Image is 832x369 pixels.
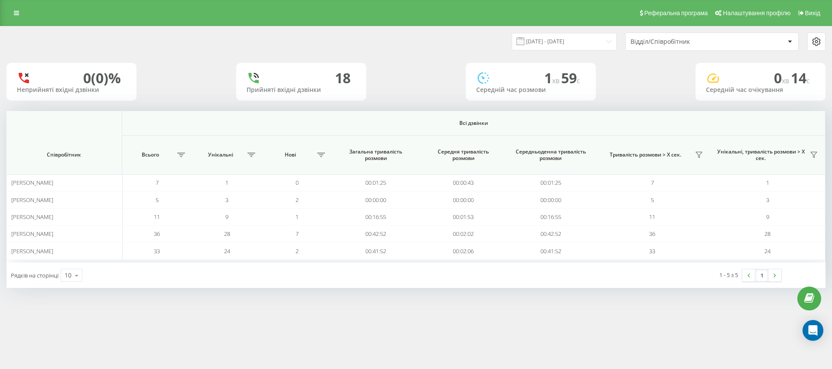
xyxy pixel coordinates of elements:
[630,38,734,46] div: Відділ/Співробітник
[766,179,769,186] span: 1
[714,148,807,162] span: Унікальні, тривалість розмови > Х сек.
[11,213,53,221] span: [PERSON_NAME]
[156,196,159,204] span: 5
[791,69,810,87] span: 14
[225,196,228,204] span: 3
[225,213,228,221] span: 9
[11,271,58,279] span: Рядків на сторінці
[419,242,507,259] td: 00:02:06
[332,209,419,225] td: 00:16:55
[419,225,507,242] td: 00:02:02
[340,148,411,162] span: Загальна тривалість розмови
[161,120,786,127] span: Всі дзвінки
[332,242,419,259] td: 00:41:52
[507,225,595,242] td: 00:42:52
[65,271,71,280] div: 10
[507,191,595,208] td: 00:00:00
[296,247,299,255] span: 2
[755,269,768,281] a: 1
[544,69,561,87] span: 1
[419,174,507,191] td: 00:00:43
[644,10,708,16] span: Реферальна програма
[127,151,175,158] span: Всього
[296,196,299,204] span: 2
[766,196,769,204] span: 3
[332,191,419,208] td: 00:00:00
[719,271,738,279] div: 1 - 5 з 5
[11,179,53,186] span: [PERSON_NAME]
[154,230,160,238] span: 36
[561,69,580,87] span: 59
[225,179,228,186] span: 1
[11,196,53,204] span: [PERSON_NAME]
[224,247,230,255] span: 24
[296,230,299,238] span: 7
[154,247,160,255] span: 33
[196,151,245,158] span: Унікальні
[552,76,561,85] span: хв
[266,151,315,158] span: Нові
[83,70,121,86] div: 0 (0)%
[224,230,230,238] span: 28
[649,247,655,255] span: 33
[11,230,53,238] span: [PERSON_NAME]
[651,196,654,204] span: 5
[803,320,823,341] div: Open Intercom Messenger
[154,213,160,221] span: 11
[476,86,585,94] div: Середній час розмови
[723,10,790,16] span: Налаштування профілю
[507,242,595,259] td: 00:41:52
[651,179,654,186] span: 7
[766,213,769,221] span: 9
[428,148,499,162] span: Середня тривалість розмови
[11,247,53,255] span: [PERSON_NAME]
[156,179,159,186] span: 7
[599,151,692,158] span: Тривалість розмови > Х сек.
[332,174,419,191] td: 00:01:25
[764,247,770,255] span: 24
[332,225,419,242] td: 00:42:52
[296,179,299,186] span: 0
[649,213,655,221] span: 11
[764,230,770,238] span: 28
[774,69,791,87] span: 0
[16,151,112,158] span: Співробітник
[507,209,595,225] td: 00:16:55
[419,191,507,208] td: 00:00:00
[515,148,586,162] span: Середньоденна тривалість розмови
[649,230,655,238] span: 36
[805,10,820,16] span: Вихід
[782,76,791,85] span: хв
[419,209,507,225] td: 00:01:53
[706,86,815,94] div: Середній час очікування
[335,70,351,86] div: 18
[17,86,126,94] div: Неприйняті вхідні дзвінки
[806,76,810,85] span: c
[507,174,595,191] td: 00:01:25
[247,86,356,94] div: Прийняті вхідні дзвінки
[577,76,580,85] span: c
[296,213,299,221] span: 1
